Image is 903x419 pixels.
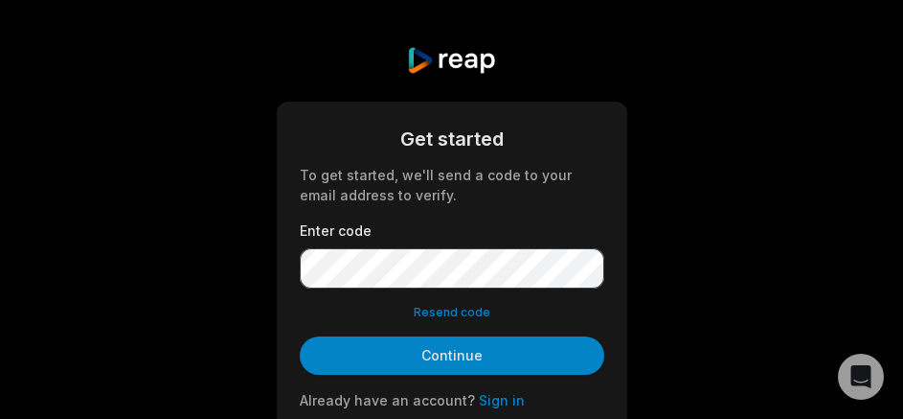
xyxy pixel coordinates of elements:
[300,165,604,205] div: To get started, we'll send a code to your email address to verify.
[414,304,490,321] button: Resend code
[838,354,884,400] div: Open Intercom Messenger
[479,392,525,408] a: Sign in
[406,46,497,75] img: reap
[300,392,475,408] span: Already have an account?
[300,125,604,153] div: Get started
[300,221,604,241] label: Enter code
[300,337,604,375] button: Continue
